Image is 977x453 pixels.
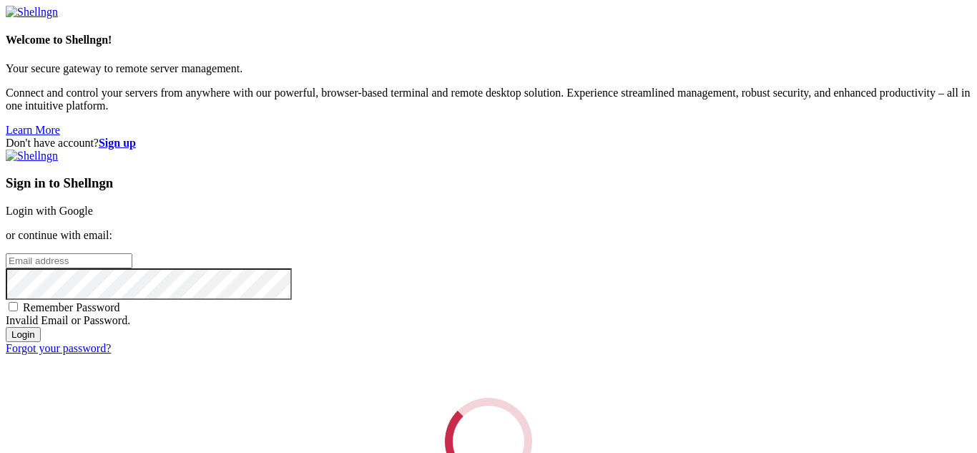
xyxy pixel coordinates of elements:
[6,137,971,150] div: Don't have account?
[6,175,971,191] h3: Sign in to Shellngn
[99,137,136,149] a: Sign up
[6,205,93,217] a: Login with Google
[9,302,18,311] input: Remember Password
[6,229,971,242] p: or continue with email:
[6,124,60,136] a: Learn More
[6,34,971,47] h4: Welcome to Shellngn!
[6,6,58,19] img: Shellngn
[6,150,58,162] img: Shellngn
[6,314,971,327] div: Invalid Email or Password.
[6,62,971,75] p: Your secure gateway to remote server management.
[6,87,971,112] p: Connect and control your servers from anywhere with our powerful, browser-based terminal and remo...
[6,342,111,354] a: Forgot your password?
[6,253,132,268] input: Email address
[23,301,120,313] span: Remember Password
[6,327,41,342] input: Login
